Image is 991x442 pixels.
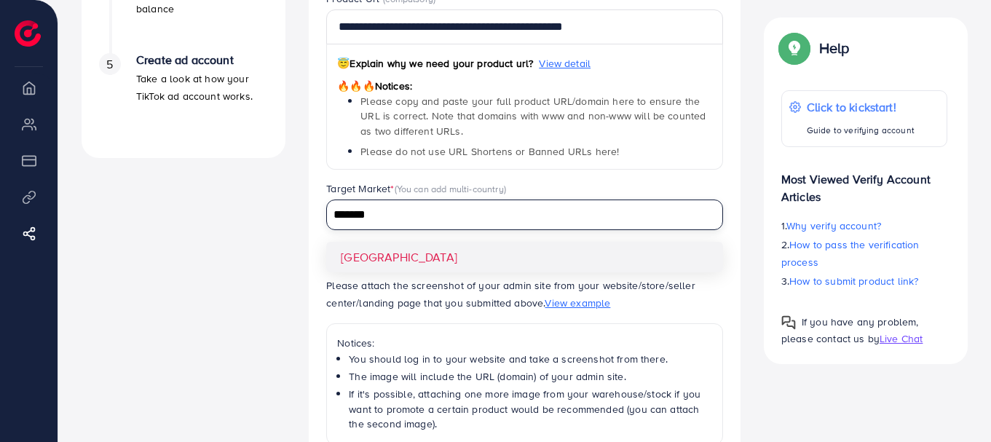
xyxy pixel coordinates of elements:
p: 3. [781,272,947,290]
img: logo [15,20,41,47]
img: Popup guide [781,315,796,330]
h4: Create ad account [136,53,268,67]
p: Please attach the screenshot of your admin site from your website/store/seller center/landing pag... [326,277,723,312]
span: (You can add multi-country) [395,182,506,195]
span: How to pass the verification process [781,237,920,269]
img: Popup guide [781,35,808,61]
span: 😇 [337,56,350,71]
p: Click to kickstart! [807,98,915,116]
span: Live Chat [880,331,923,346]
span: 5 [106,56,113,73]
span: If you have any problem, please contact us by [781,315,919,346]
span: View example [545,296,610,310]
li: The image will include the URL (domain) of your admin site. [349,369,712,384]
span: 🔥🔥🔥 [337,79,374,93]
p: Guide to verifying account [807,122,915,139]
div: Search for option [326,200,723,229]
span: Please do not use URL Shortens or Banned URLs here! [360,144,619,159]
li: If it's possible, attaching one more image from your warehouse/stock if you want to promote a cer... [349,387,712,431]
span: Explain why we need your product url? [337,56,533,71]
li: Create ad account [82,53,285,141]
p: 1. [781,217,947,234]
span: View detail [539,56,591,71]
iframe: Chat [929,376,980,431]
span: How to submit product link? [789,274,918,288]
span: Please copy and paste your full product URL/domain here to ensure the URL is correct. Note that d... [360,94,706,138]
span: Why verify account? [786,218,881,233]
p: 2. [781,236,947,271]
p: Take a look at how your TikTok ad account works. [136,70,268,105]
span: Notices: [337,79,412,93]
input: Search for option [328,204,704,226]
li: You should log in to your website and take a screenshot from there. [349,352,712,366]
p: Most Viewed Verify Account Articles [781,159,947,205]
p: Notices: [337,334,712,352]
label: Target Market [326,181,506,196]
li: [GEOGRAPHIC_DATA] [326,242,723,273]
p: Help [819,39,850,57]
